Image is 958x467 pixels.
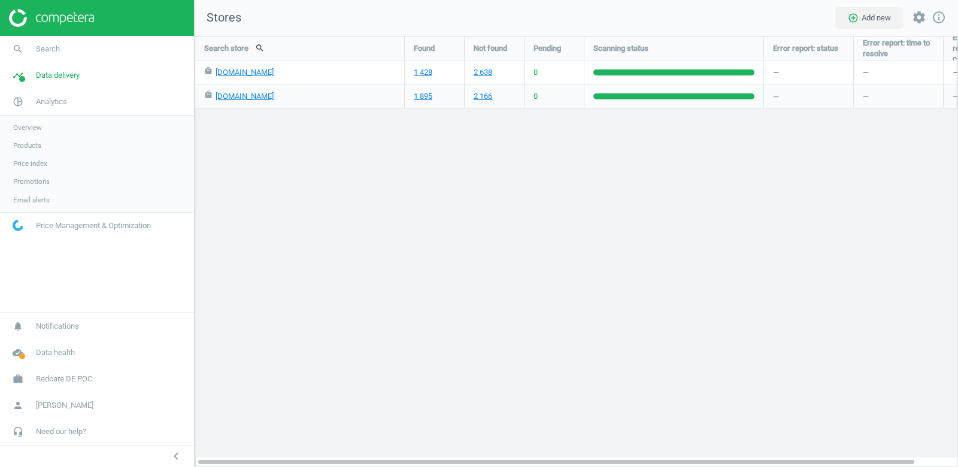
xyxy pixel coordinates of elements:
img: wGWNvw8QSZomAAAAABJRU5ErkJggg== [13,220,23,231]
i: timeline [7,64,29,87]
i: local_mall [204,66,213,75]
span: 0 [533,91,538,102]
i: settings [912,10,926,25]
span: Price Management & Optimization [36,220,151,231]
img: ajHJNr6hYgQAAAAASUVORK5CYII= [9,9,94,27]
span: Error report: time to resolve [863,38,934,59]
button: search [248,38,271,58]
span: Scanning status [593,43,648,54]
i: search [7,38,29,60]
span: [PERSON_NAME] [36,400,93,411]
button: chevron_left [161,448,191,464]
a: 1 428 [414,67,432,78]
span: 0 [533,67,538,78]
span: Email alerts [13,195,50,205]
a: info_outline [932,10,946,26]
span: Error report: status [773,43,838,54]
i: add_circle_outline [848,13,859,23]
span: Data delivery [36,70,80,81]
span: Not found [474,43,507,54]
span: — [863,67,869,78]
span: Stores [195,10,241,26]
span: Need our help? [36,426,86,437]
i: work [7,368,29,390]
div: — [764,84,853,108]
span: Analytics [36,96,67,107]
a: 2 166 [474,91,492,102]
a: [DOMAIN_NAME] [216,92,274,101]
i: info_outline [932,10,946,25]
span: Search [36,44,60,54]
a: 1 895 [414,91,432,102]
i: headset_mic [7,420,29,443]
span: Found [414,43,435,54]
i: pie_chart_outlined [7,90,29,113]
span: Notifications [36,321,79,332]
a: 2 638 [474,67,492,78]
span: Promotions [13,177,50,186]
a: [DOMAIN_NAME] [216,68,274,77]
i: chevron_left [169,449,183,463]
span: Products [13,141,41,150]
i: person [7,394,29,417]
i: local_mall [204,90,213,99]
span: — [863,91,869,102]
button: add_circle_outlineAdd new [835,7,904,29]
div: — [764,60,853,84]
span: Pending [533,43,561,54]
span: Redcare DE POC [36,374,92,384]
button: settings [907,5,932,31]
span: Price index [13,159,47,168]
i: notifications [7,315,29,338]
span: Data health [36,347,75,358]
i: cloud_done [7,341,29,364]
div: Search store [195,37,404,60]
span: Overview [13,123,42,132]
